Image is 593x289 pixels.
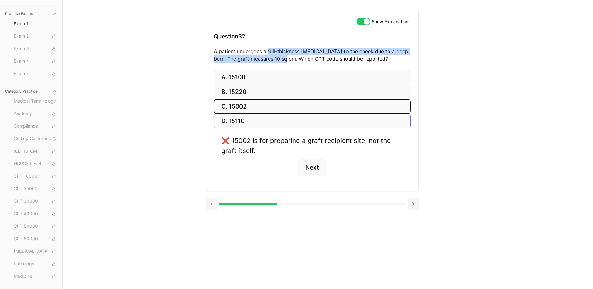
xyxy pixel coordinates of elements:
span: Pathology [14,261,57,267]
button: Coding Guidelines [11,134,60,144]
button: CPT 20000 [11,184,60,194]
button: Category Practice [3,86,60,96]
button: Anatomy [11,109,60,119]
button: Medical Terminology [11,96,60,106]
span: Compliance [14,123,57,130]
button: A. 15100 [214,70,411,85]
span: Exam 1 [14,21,57,27]
button: CPT 30000 [11,196,60,206]
div: ❌ 15002 is for preparing a graft recipient site, not the graft itself. [221,136,403,155]
button: Next [298,159,326,176]
button: Pathology [11,259,60,269]
span: Exam 4 [14,58,57,65]
button: D. 15110 [214,114,411,129]
button: Exam 4 [11,56,60,66]
span: [MEDICAL_DATA] [14,248,57,255]
h3: Question 32 [214,27,411,46]
button: Medicine [11,271,60,281]
button: CPT 60000 [11,234,60,244]
label: Show Explanations [372,19,411,24]
button: Exam 3 [11,44,60,54]
span: Exam 2 [14,33,57,40]
span: Exam 5 [14,70,57,77]
button: CPT 40000 [11,209,60,219]
span: CPT 40000 [14,210,57,217]
button: Practice Exams [3,9,60,19]
button: [MEDICAL_DATA] [11,246,60,256]
button: ICD-10-CM [11,146,60,156]
span: CPT 60000 [14,236,57,242]
p: A patient undergoes a full-thickness [MEDICAL_DATA] to the cheek due to a deep burn. The graft me... [214,48,411,63]
button: CPT 50000 [11,221,60,231]
span: CPT 20000 [14,185,57,192]
span: HCPCS Level II [14,160,57,167]
button: CPT 10000 [11,171,60,181]
span: Anatomy [14,110,57,117]
span: Coding Guidelines [14,135,57,142]
button: Compliance [11,121,60,131]
button: HCPCS Level II [11,159,60,169]
span: CPT 50000 [14,223,57,230]
span: CPT 10000 [14,173,57,180]
button: Exam 1 [11,19,60,29]
button: Exam 5 [11,69,60,79]
span: Exam 3 [14,45,57,52]
button: B. 15220 [214,85,411,99]
button: Exam 2 [11,31,60,41]
span: CPT 30000 [14,198,57,205]
span: Medical Terminology [14,98,57,105]
button: C. 15002 [214,99,411,114]
span: Medicine [14,273,57,280]
span: ICD-10-CM [14,148,57,155]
